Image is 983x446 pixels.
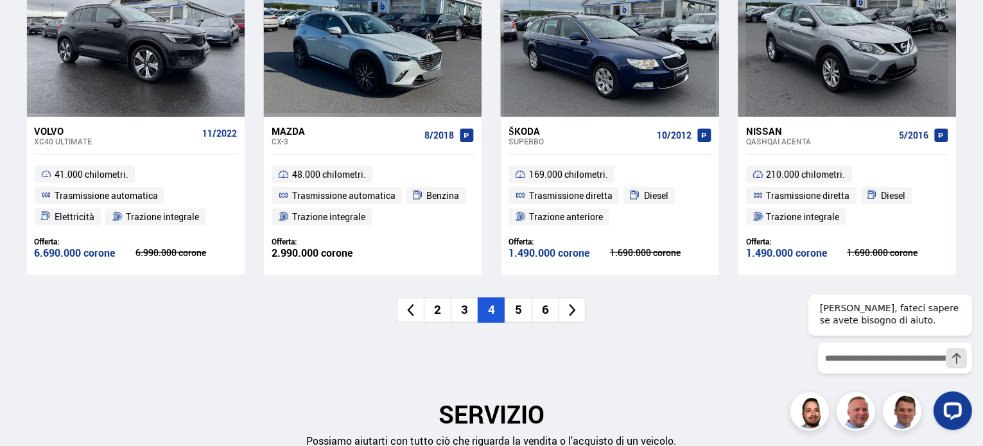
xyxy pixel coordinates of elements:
[272,136,288,146] font: CX-3
[847,246,918,259] font: 1.690.000 corone
[272,236,297,246] font: Offerta:
[529,210,603,223] font: Trazione anteriore
[767,210,840,223] font: Trazione integrale
[35,246,116,260] font: 6.690.000 corone
[488,301,495,318] font: 4
[55,210,94,223] font: Elettricità
[292,189,396,202] font: Trasmissione automatica
[292,168,366,180] font: 48.000 chilometri.
[509,136,544,146] font: Superbo
[509,236,534,246] font: Offerta:
[767,189,850,202] font: Trasmissione diretta
[767,168,846,180] font: 210.000 chilometri.
[501,117,718,275] a: Škoda Superbo 10/2012 169.000 chilometri. Trasmissione diretta Diesel Trazione anteriore Offerta:...
[509,246,589,260] font: 1.490.000 corone
[509,124,539,137] font: Škoda
[798,271,977,440] iframe: Widget di chat LiveChat
[264,117,482,275] a: Mazda CX-3 8/2018 48.000 chilometri. Trasmissione automatica Benzina Trazione integrale Offerta: ...
[292,210,365,223] font: Trazione integrale
[610,246,681,259] font: 1.690.000 corone
[35,124,64,137] font: Volvo
[738,117,956,275] a: Nissan Qashqai ACENTA 5/2016 210.000 chilometri. Trasmissione diretta Diesel Trazione integrale O...
[899,129,928,141] font: 5/2016
[746,124,782,137] font: Nissan
[272,246,352,260] font: 2.990.000 corone
[424,129,454,141] font: 8/2018
[135,246,206,259] font: 6.990.000 corone
[515,301,522,318] font: 5
[55,189,158,202] font: Trasmissione automatica
[35,136,92,146] font: XC40 ULTIMATE
[272,124,305,137] font: Mazda
[792,394,831,433] img: nhp88E3Fdnt1Opn2.png
[434,301,441,318] font: 2
[427,189,460,202] font: Benzina
[27,117,245,275] a: Volvo XC40 ULTIMATE 11/2022 41.000 chilometri. Trasmissione automatica Elettricità Trazione integ...
[529,189,613,202] font: Trasmissione diretta
[461,301,468,318] font: 3
[55,168,128,180] font: 41.000 chilometri.
[126,210,199,223] font: Trazione integrale
[529,168,608,180] font: 169.000 chilometri.
[881,189,905,202] font: Diesel
[746,136,811,146] font: Qashqai ACENTA
[644,189,668,202] font: Diesel
[35,236,60,246] font: Offerta:
[746,236,771,246] font: Offerta:
[439,398,544,431] font: SERVIZIO
[542,301,549,318] font: 6
[657,129,692,141] font: 10/2012
[746,246,827,260] font: 1.490.000 corone
[202,127,237,139] font: 11/2022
